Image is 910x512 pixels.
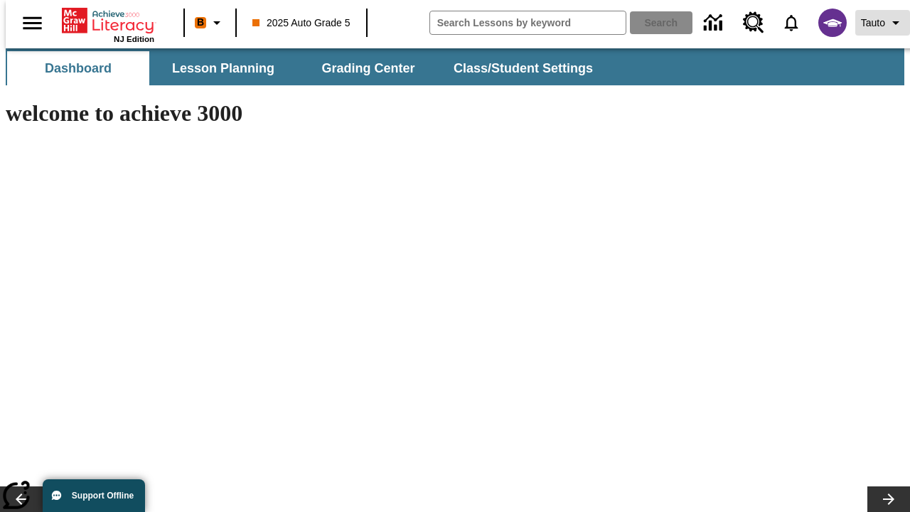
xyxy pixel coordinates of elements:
button: Boost Class color is orange. Change class color [189,10,231,36]
span: B [197,14,204,31]
input: search field [430,11,626,34]
a: Data Center [695,4,734,43]
button: Profile/Settings [855,10,910,36]
span: Tauto [861,16,885,31]
div: SubNavbar [6,48,904,85]
button: Support Offline [43,479,145,512]
button: Grading Center [297,51,439,85]
h1: welcome to achieve 3000 [6,100,620,127]
button: Class/Student Settings [442,51,604,85]
button: Lesson carousel, Next [867,486,910,512]
div: SubNavbar [6,51,606,85]
span: 2025 Auto Grade 5 [252,16,350,31]
button: Open side menu [11,2,53,44]
button: Lesson Planning [152,51,294,85]
button: Dashboard [7,51,149,85]
span: NJ Edition [114,35,154,43]
span: Support Offline [72,491,134,501]
div: Home [62,5,154,43]
button: Select a new avatar [810,4,855,41]
a: Resource Center, Will open in new tab [734,4,773,42]
a: Home [62,6,154,35]
a: Notifications [773,4,810,41]
img: avatar image [818,9,847,37]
